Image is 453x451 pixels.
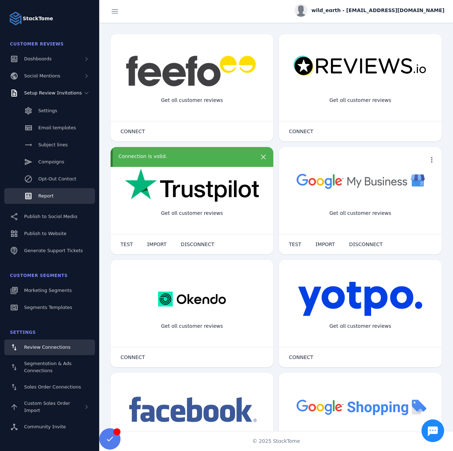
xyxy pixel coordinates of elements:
button: IMPORT [140,237,174,251]
img: feefo.png [125,55,259,87]
div: Import Products from Google [318,430,402,449]
span: TEST [289,242,301,247]
button: CONNECT [282,350,320,364]
span: CONNECT [121,355,145,360]
span: Customer Reviews [10,42,64,47]
span: Settings [10,330,36,335]
a: Segmentation & Ads Connections [4,357,95,378]
button: CONNECT [282,124,320,138]
span: Sales Order Connections [24,384,81,390]
span: Subject lines [38,142,68,147]
span: IMPORT [147,242,167,247]
img: googlebusiness.png [293,168,427,194]
img: Logo image [9,11,23,26]
span: Generate Support Tickets [24,248,83,253]
span: Campaigns [38,159,64,164]
span: Community Invite [24,424,66,429]
img: facebook.png [125,394,259,426]
button: CONNECT [113,350,152,364]
span: DISCONNECT [181,242,214,247]
button: wild_earth - [EMAIL_ADDRESS][DOMAIN_NAME] [295,4,444,17]
img: yotpo.png [298,281,423,317]
div: Get all customer reviews [324,317,397,336]
a: Opt-Out Contact [4,171,95,187]
span: Social Mentions [24,73,60,78]
button: TEST [282,237,308,251]
img: googleshopping.png [293,394,427,419]
a: Report [4,188,95,204]
a: Campaigns [4,154,95,170]
span: Settings [38,108,57,113]
span: IMPORT [315,242,335,247]
div: Get all customer reviews [155,317,229,336]
a: Generate Support Tickets [4,243,95,259]
span: Email templates [38,125,76,130]
a: Publish to Social Media [4,209,95,224]
button: CONNECT [113,124,152,138]
a: Subject lines [4,137,95,153]
a: Marketing Segments [4,283,95,298]
img: okendo.webp [158,281,226,317]
a: Settings [4,103,95,119]
span: wild_earth - [EMAIL_ADDRESS][DOMAIN_NAME] [312,7,444,14]
button: more [256,153,270,167]
a: Community Invite [4,419,95,435]
span: Customer Segments [10,273,68,278]
img: trustpilot.png [125,168,259,203]
span: Report [38,193,54,199]
button: TEST [113,237,140,251]
span: DISCONNECT [349,242,383,247]
span: Segments Templates [24,305,72,310]
span: Setup Review Invitations [24,90,82,96]
span: Custom Sales Order Import [24,401,70,413]
button: more [425,153,439,167]
span: Dashboards [24,56,52,61]
a: Publish to Website [4,226,95,241]
div: Get all customer reviews [155,91,229,110]
img: reviewsio.svg [293,55,427,77]
span: Marketing Segments [24,288,72,293]
button: DISCONNECT [342,237,390,251]
span: Segmentation & Ads Connections [24,361,72,373]
a: Review Connections [4,339,95,355]
a: Segments Templates [4,300,95,315]
span: CONNECT [289,129,313,134]
div: Get all customer reviews [155,204,229,223]
div: Get all customer reviews [324,204,397,223]
span: © 2025 StackTome [252,438,300,445]
span: TEST [121,242,133,247]
strong: StackTome [23,15,53,22]
span: Review Connections [24,344,71,350]
button: IMPORT [308,237,342,251]
button: DISCONNECT [174,237,222,251]
img: profile.jpg [295,4,307,17]
span: Opt-Out Contact [38,176,76,181]
span: CONNECT [289,355,313,360]
a: Email templates [4,120,95,136]
span: Publish to Social Media [24,214,77,219]
span: Publish to Website [24,231,66,236]
span: CONNECT [121,129,145,134]
div: Connection is valid. [118,153,253,160]
a: Sales Order Connections [4,379,95,395]
div: Get all customer reviews [324,91,397,110]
